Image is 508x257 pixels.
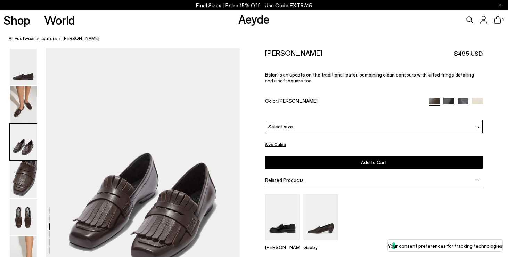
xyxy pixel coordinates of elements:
[454,49,483,58] span: $495 USD
[44,14,75,26] a: World
[265,177,304,183] span: Related Products
[265,244,300,250] p: [PERSON_NAME]
[265,140,286,149] button: Size Guide
[388,240,502,251] button: Your consent preferences for tracking technologies
[475,178,479,182] img: svg%3E
[501,18,505,22] span: 0
[265,98,422,106] div: Color:
[476,126,480,129] img: svg%3E
[10,86,37,123] img: Belen Tassel Loafers - Image 2
[10,161,37,198] img: Belen Tassel Loafers - Image 4
[9,35,35,42] a: All Footwear
[303,244,338,250] p: Gabby
[303,235,338,250] a: Gabby Almond-Toe Loafers Gabby
[10,124,37,160] img: Belen Tassel Loafers - Image 3
[41,35,57,41] span: Loafers
[265,235,300,250] a: Leon Loafers [PERSON_NAME]
[41,35,57,42] a: Loafers
[265,194,300,240] img: Leon Loafers
[265,156,483,169] button: Add to Cart
[265,2,312,8] span: Navigate to /collections/ss25-final-sizes
[494,16,501,24] a: 0
[361,159,387,165] span: Add to Cart
[196,1,312,10] p: Final Sizes | Extra 15% Off
[3,14,30,26] a: Shop
[278,98,318,104] span: [PERSON_NAME]
[265,72,483,83] p: Belen is an update on the traditional loafer, combining clean contours with kilted fringe detaili...
[63,35,99,42] span: [PERSON_NAME]
[388,242,502,249] label: Your consent preferences for tracking technologies
[9,29,508,48] nav: breadcrumb
[238,11,270,26] a: Aeyde
[265,48,322,57] h2: [PERSON_NAME]
[268,123,293,130] span: Select size
[303,194,338,240] img: Gabby Almond-Toe Loafers
[10,49,37,85] img: Belen Tassel Loafers - Image 1
[10,199,37,235] img: Belen Tassel Loafers - Image 5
